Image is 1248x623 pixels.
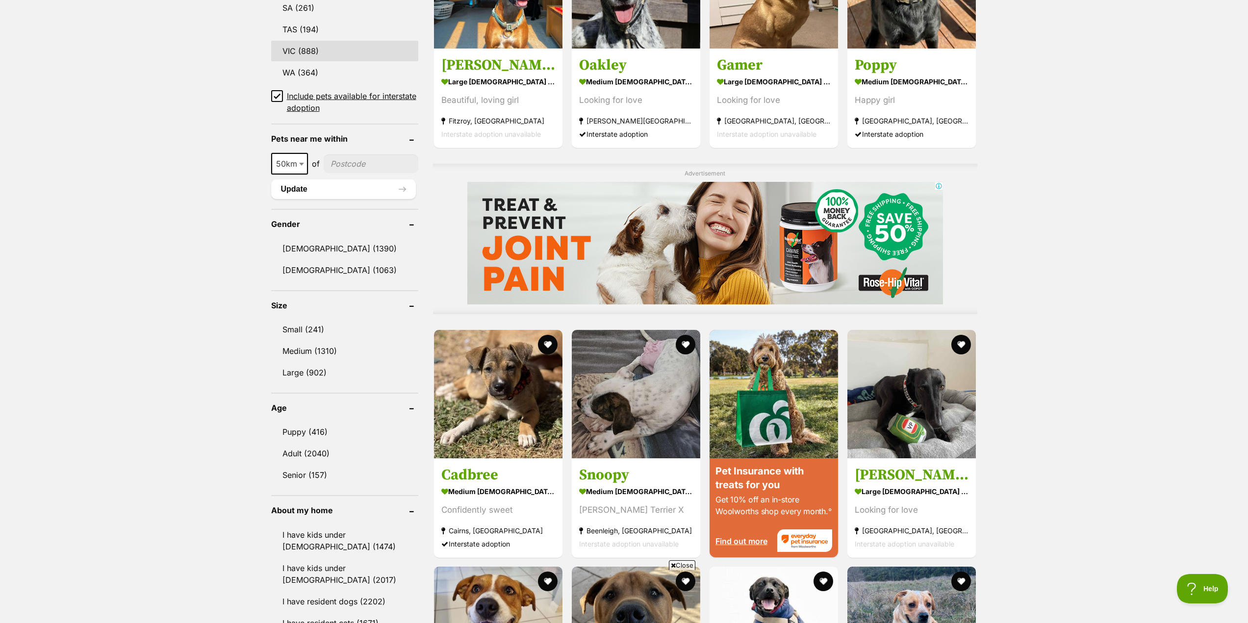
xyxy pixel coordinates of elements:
header: Size [271,301,418,310]
span: Interstate adoption unavailable [717,130,816,138]
a: Adult (2040) [271,443,418,464]
button: favourite [814,572,833,591]
div: Advertisement [433,164,977,314]
a: Cadbree medium [DEMOGRAPHIC_DATA] Dog Confidently sweet Cairns, [GEOGRAPHIC_DATA] Interstate adop... [434,458,562,557]
strong: medium [DEMOGRAPHIC_DATA] Dog [441,484,555,498]
header: Gender [271,220,418,228]
a: Senior (157) [271,465,418,485]
span: Interstate adoption unavailable [855,539,954,548]
a: WA (364) [271,62,418,83]
span: of [312,158,320,170]
h3: [PERSON_NAME] [441,56,555,75]
a: [PERSON_NAME] large [DEMOGRAPHIC_DATA] Dog Looking for love [GEOGRAPHIC_DATA], [GEOGRAPHIC_DATA] ... [847,458,976,557]
a: TAS (194) [271,19,418,40]
strong: [GEOGRAPHIC_DATA], [GEOGRAPHIC_DATA] [717,114,831,127]
strong: medium [DEMOGRAPHIC_DATA] Dog [855,75,968,89]
div: Confidently sweet [441,503,555,516]
div: Interstate adoption [855,127,968,141]
h3: Oakley [579,56,693,75]
strong: large [DEMOGRAPHIC_DATA] Dog [441,75,555,89]
a: [DEMOGRAPHIC_DATA] (1063) [271,260,418,280]
a: [PERSON_NAME] large [DEMOGRAPHIC_DATA] Dog Beautiful, loving girl Fitzroy, [GEOGRAPHIC_DATA] Inte... [434,49,562,148]
div: [PERSON_NAME] Terrier X [579,503,693,516]
h3: [PERSON_NAME] [855,465,968,484]
button: favourite [952,572,971,591]
button: favourite [538,335,558,354]
a: Small (241) [271,319,418,340]
a: Puppy (416) [271,422,418,442]
h3: Poppy [855,56,968,75]
strong: Cairns, [GEOGRAPHIC_DATA] [441,523,555,537]
a: Gamer large [DEMOGRAPHIC_DATA] Dog Looking for love [GEOGRAPHIC_DATA], [GEOGRAPHIC_DATA] Intersta... [710,49,838,148]
strong: medium [DEMOGRAPHIC_DATA] Dog [579,75,693,89]
a: I have resident dogs (2202) [271,591,418,612]
iframe: Advertisement [467,182,943,304]
span: 50km [272,157,307,171]
strong: [GEOGRAPHIC_DATA], [GEOGRAPHIC_DATA] [855,523,968,537]
a: [DEMOGRAPHIC_DATA] (1390) [271,238,418,259]
a: Snoopy medium [DEMOGRAPHIC_DATA] Dog [PERSON_NAME] Terrier X Beenleigh, [GEOGRAPHIC_DATA] Interst... [572,458,700,557]
span: Include pets available for interstate adoption [287,90,418,114]
div: Beautiful, loving girl [441,94,555,107]
a: I have kids under [DEMOGRAPHIC_DATA] (2017) [271,558,418,590]
header: Pets near me within [271,134,418,143]
div: Looking for love [717,94,831,107]
div: Looking for love [855,503,968,516]
a: Include pets available for interstate adoption [271,90,418,114]
header: Age [271,403,418,412]
a: VIC (888) [271,41,418,61]
div: Looking for love [579,94,693,107]
h3: Cadbree [441,465,555,484]
button: favourite [952,335,971,354]
img: Snoopy - Jack Russell Terrier Dog [572,330,700,458]
span: 50km [271,153,308,174]
img: Betty - Greyhound Dog [847,330,976,458]
span: Interstate adoption unavailable [579,539,679,548]
strong: large [DEMOGRAPHIC_DATA] Dog [717,75,831,89]
span: Interstate adoption unavailable [441,130,541,138]
img: Cadbree - Australian Kelpie Dog [434,330,562,458]
button: Update [271,179,416,199]
a: Large (902) [271,362,418,383]
header: About my home [271,506,418,515]
span: Close [669,560,695,570]
a: I have kids under [DEMOGRAPHIC_DATA] (1474) [271,524,418,557]
strong: large [DEMOGRAPHIC_DATA] Dog [855,484,968,498]
strong: [PERSON_NAME][GEOGRAPHIC_DATA], [GEOGRAPHIC_DATA] [579,114,693,127]
strong: [GEOGRAPHIC_DATA], [GEOGRAPHIC_DATA] [855,114,968,127]
h3: Snoopy [579,465,693,484]
iframe: Advertisement [446,574,803,618]
div: Happy girl [855,94,968,107]
div: Interstate adoption [441,537,555,550]
a: Poppy medium [DEMOGRAPHIC_DATA] Dog Happy girl [GEOGRAPHIC_DATA], [GEOGRAPHIC_DATA] Interstate ad... [847,49,976,148]
strong: medium [DEMOGRAPHIC_DATA] Dog [579,484,693,498]
iframe: Help Scout Beacon - Open [1177,574,1228,603]
input: postcode [324,154,418,173]
div: Interstate adoption [579,127,693,141]
strong: Fitzroy, [GEOGRAPHIC_DATA] [441,114,555,127]
button: favourite [676,335,695,354]
a: Oakley medium [DEMOGRAPHIC_DATA] Dog Looking for love [PERSON_NAME][GEOGRAPHIC_DATA], [GEOGRAPHIC... [572,49,700,148]
strong: Beenleigh, [GEOGRAPHIC_DATA] [579,523,693,537]
a: Medium (1310) [271,341,418,361]
h3: Gamer [717,56,831,75]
